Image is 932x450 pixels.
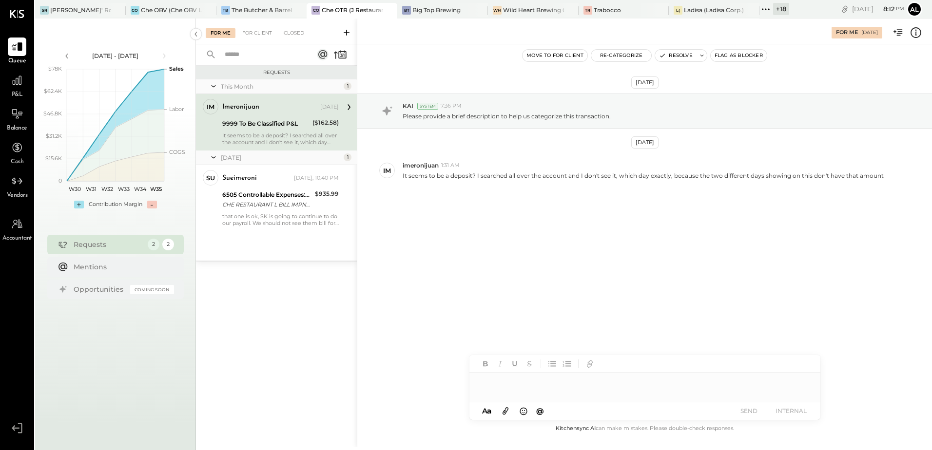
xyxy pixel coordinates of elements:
[221,153,341,162] div: [DATE]
[383,166,391,175] div: im
[536,406,544,415] span: @
[730,404,769,417] button: SEND
[131,6,139,15] div: CO
[74,262,169,272] div: Mentions
[773,3,789,15] div: + 18
[0,215,34,243] a: Accountant
[711,50,767,61] button: Flag as Blocker
[322,6,383,14] div: Che OTR (J Restaurant LLC) - Ignite
[494,357,506,370] button: Italic
[836,29,858,37] div: For Me
[222,213,339,226] div: that one is ok, SK is going to continue to do our payroll. We should not see them bill for any mo...
[74,284,125,294] div: Opportunities
[479,357,492,370] button: Bold
[141,6,202,14] div: Che OBV (Che OBV LLC) - Ignite
[74,52,157,60] div: [DATE] - [DATE]
[344,153,351,161] div: 1
[279,28,309,38] div: Closed
[50,6,111,14] div: [PERSON_NAME]' Rooftop - Ignite
[46,132,62,139] text: $31.2K
[130,285,174,294] div: Coming Soon
[150,186,162,192] text: W35
[12,91,23,99] span: P&L
[0,37,34,66] a: Queue
[86,186,97,192] text: W31
[417,103,438,110] div: System
[674,6,682,15] div: L(
[631,76,659,89] div: [DATE]
[0,138,34,167] a: Cash
[561,357,573,370] button: Ordered List
[222,132,339,146] div: It seems to be a deposit? I searched all over the account and I don't see it, which day exactly, ...
[523,357,536,370] button: Strikethrough
[479,406,495,416] button: Aa
[44,88,62,94] text: $62.4K
[312,118,339,128] div: ($162.58)
[583,6,592,15] div: Tr
[222,119,310,129] div: 9999 To Be Classified P&L
[11,158,23,167] span: Cash
[7,191,28,200] span: Vendors
[840,4,850,14] div: copy link
[222,173,257,183] div: sueimeroni
[74,240,143,249] div: Requests
[403,171,884,180] p: It seems to be a deposit? I searched all over the account and I don't see it, which day exactly, ...
[403,161,439,169] span: imeronijuan
[222,102,259,112] div: imeronijuan
[523,50,587,61] button: Move to for client
[43,110,62,117] text: $46.8K
[206,173,215,183] div: su
[148,239,159,250] div: 2
[861,29,878,36] div: [DATE]
[162,239,174,250] div: 2
[101,186,113,192] text: W32
[69,186,81,192] text: W30
[117,186,129,192] text: W33
[503,6,564,14] div: Wild Heart Brewing Company
[89,201,142,208] div: Contribution Margin
[487,406,491,415] span: a
[344,82,351,90] div: 1
[74,201,84,208] div: +
[147,201,157,208] div: -
[169,65,184,72] text: Sales
[852,4,904,14] div: [DATE]
[2,234,32,243] span: Accountant
[134,186,146,192] text: W34
[201,69,352,76] div: Requests
[508,357,521,370] button: Underline
[222,190,312,200] div: 6505 Controllable Expenses:General & Administrative Expenses:Accounting & Bookkeeping
[169,106,184,112] text: Labor
[48,65,62,72] text: $78K
[315,189,339,199] div: $935.99
[58,177,62,184] text: 0
[493,6,502,15] div: WH
[221,6,230,15] div: TB
[0,172,34,200] a: Vendors
[441,102,462,110] span: 7:36 PM
[40,6,49,15] div: SR
[169,149,185,155] text: COGS
[403,112,611,120] p: Please provide a brief description to help us categorize this transaction.
[412,6,461,14] div: Big Top Brewing
[45,155,62,162] text: $15.6K
[594,6,621,14] div: Trabocco
[546,357,559,370] button: Unordered List
[320,103,339,111] div: [DATE]
[207,102,214,112] div: im
[221,82,341,91] div: This Month
[0,105,34,133] a: Balance
[206,28,235,38] div: For Me
[583,357,596,370] button: Add URL
[441,162,460,169] span: 1:31 AM
[7,124,27,133] span: Balance
[222,200,312,209] div: CHE RESTAURANT L BILL IMPND 147-4441259 CHE RESTAURANT LLC 071725 [URL][DOMAIN_NAME]
[311,6,320,15] div: CO
[403,102,413,110] span: KAI
[907,1,922,17] button: Al
[684,6,745,14] div: Ladisa (Ladisa Corp.) - Ignite
[232,6,292,14] div: The Butcher & Barrel (L Argento LLC) - [GEOGRAPHIC_DATA]
[631,136,659,149] div: [DATE]
[237,28,277,38] div: For Client
[655,50,696,61] button: Resolve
